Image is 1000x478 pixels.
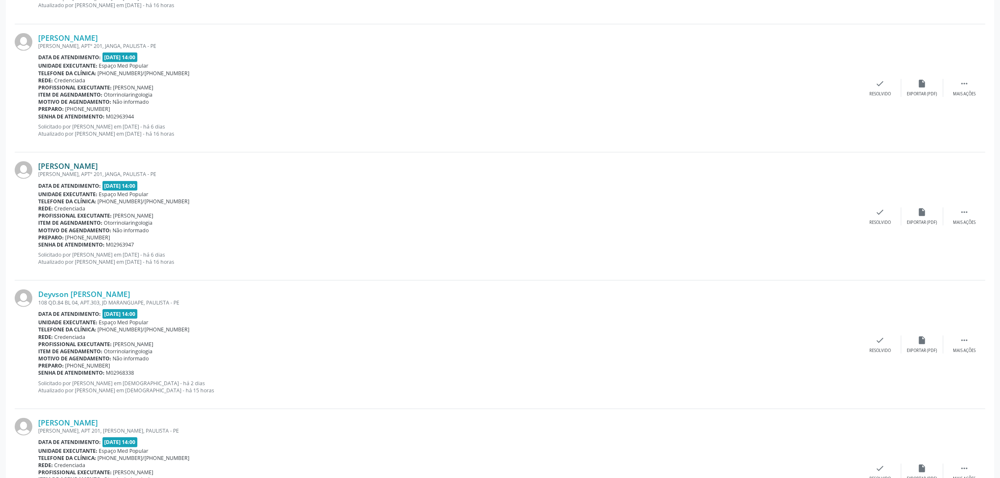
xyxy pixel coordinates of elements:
[102,309,138,319] span: [DATE] 14:00
[918,336,927,345] i: insert_drive_file
[38,98,111,105] b: Motivo de agendamento:
[960,207,969,217] i: 
[960,336,969,345] i: 
[38,341,112,348] b: Profissional executante:
[15,289,32,307] img: img
[38,212,112,219] b: Profissional executante:
[38,241,105,248] b: Senha de atendimento:
[98,454,190,462] span: [PHONE_NUMBER]/[PHONE_NUMBER]
[38,227,111,234] b: Motivo de agendamento:
[99,447,149,454] span: Espaço Med Popular
[38,33,98,42] a: [PERSON_NAME]
[38,91,102,98] b: Item de agendamento:
[38,454,96,462] b: Telefone da clínica:
[869,348,891,354] div: Resolvido
[38,289,130,299] a: Deyvson [PERSON_NAME]
[38,362,64,369] b: Preparo:
[960,79,969,88] i: 
[907,348,937,354] div: Exportar (PDF)
[38,369,105,376] b: Senha de atendimento:
[38,77,53,84] b: Rede:
[38,355,111,362] b: Motivo de agendamento:
[113,98,149,105] span: Não informado
[953,348,976,354] div: Mais ações
[38,198,96,205] b: Telefone da clínica:
[104,91,153,98] span: Otorrinolaringologia
[876,79,885,88] i: check
[38,334,53,341] b: Rede:
[907,220,937,226] div: Exportar (PDF)
[38,105,64,113] b: Preparo:
[38,182,101,189] b: Data de atendimento:
[38,84,112,91] b: Profissional executante:
[38,439,101,446] b: Data de atendimento:
[869,220,891,226] div: Resolvido
[55,462,86,469] span: Credenciada
[98,70,190,77] span: [PHONE_NUMBER]/[PHONE_NUMBER]
[38,447,97,454] b: Unidade executante:
[104,219,153,226] span: Otorrinolaringologia
[38,161,98,171] a: [PERSON_NAME]
[38,427,859,434] div: [PERSON_NAME], APT 201, [PERSON_NAME], PAULISTA - PE
[38,62,97,69] b: Unidade executante:
[113,212,154,219] span: [PERSON_NAME]
[918,207,927,217] i: insert_drive_file
[38,348,102,355] b: Item de agendamento:
[918,79,927,88] i: insert_drive_file
[38,310,101,318] b: Data de atendimento:
[38,205,53,212] b: Rede:
[102,181,138,191] span: [DATE] 14:00
[102,437,138,447] span: [DATE] 14:00
[876,207,885,217] i: check
[38,219,102,226] b: Item de agendamento:
[99,191,149,198] span: Espaço Med Popular
[38,191,97,198] b: Unidade executante:
[953,91,976,97] div: Mais ações
[113,355,149,362] span: Não informado
[876,336,885,345] i: check
[38,113,105,120] b: Senha de atendimento:
[38,299,859,306] div: 108 QD.84 BL 04, APT.303, JD MARANGUAPE, PAULISTA - PE
[38,234,64,241] b: Preparo:
[38,70,96,77] b: Telefone da clínica:
[102,53,138,62] span: [DATE] 14:00
[113,227,149,234] span: Não informado
[99,62,149,69] span: Espaço Med Popular
[106,241,134,248] span: M02963947
[38,319,97,326] b: Unidade executante:
[38,171,859,178] div: [PERSON_NAME], APTº 201, JANGA, PAULISTA - PE
[38,123,859,137] p: Solicitado por [PERSON_NAME] em [DATE] - há 6 dias Atualizado por [PERSON_NAME] em [DATE] - há 16...
[960,464,969,473] i: 
[876,464,885,473] i: check
[38,469,112,476] b: Profissional executante:
[907,91,937,97] div: Exportar (PDF)
[98,198,190,205] span: [PHONE_NUMBER]/[PHONE_NUMBER]
[106,369,134,376] span: M02968338
[99,319,149,326] span: Espaço Med Popular
[113,341,154,348] span: [PERSON_NAME]
[38,42,859,50] div: [PERSON_NAME], APTº 201, JANGA, PAULISTA - PE
[15,161,32,179] img: img
[38,462,53,469] b: Rede:
[38,251,859,265] p: Solicitado por [PERSON_NAME] em [DATE] - há 6 dias Atualizado por [PERSON_NAME] em [DATE] - há 16...
[15,418,32,436] img: img
[38,54,101,61] b: Data de atendimento:
[113,469,154,476] span: [PERSON_NAME]
[55,77,86,84] span: Credenciada
[66,234,110,241] span: [PHONE_NUMBER]
[918,464,927,473] i: insert_drive_file
[106,113,134,120] span: M02963944
[104,348,153,355] span: Otorrinolaringologia
[38,326,96,333] b: Telefone da clínica:
[38,418,98,427] a: [PERSON_NAME]
[66,105,110,113] span: [PHONE_NUMBER]
[66,362,110,369] span: [PHONE_NUMBER]
[55,334,86,341] span: Credenciada
[55,205,86,212] span: Credenciada
[113,84,154,91] span: [PERSON_NAME]
[38,380,859,394] p: Solicitado por [PERSON_NAME] em [DEMOGRAPHIC_DATA] - há 2 dias Atualizado por [PERSON_NAME] em [D...
[15,33,32,51] img: img
[869,91,891,97] div: Resolvido
[98,326,190,333] span: [PHONE_NUMBER]/[PHONE_NUMBER]
[953,220,976,226] div: Mais ações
